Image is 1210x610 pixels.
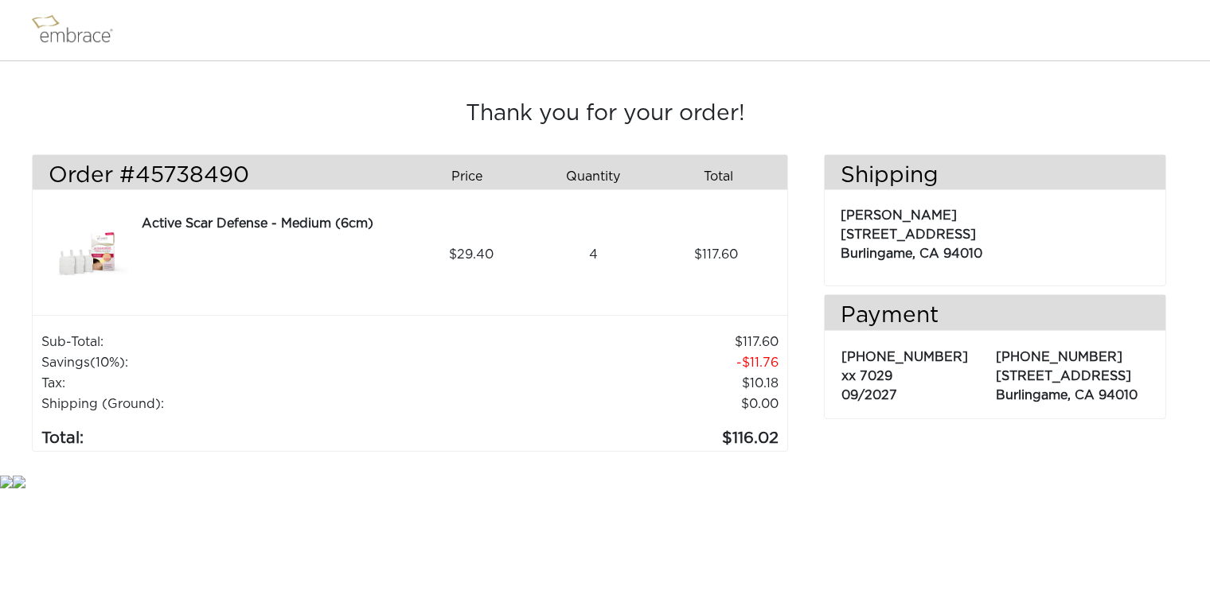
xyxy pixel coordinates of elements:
[825,163,1165,190] h3: Shipping
[825,303,1165,330] h3: Payment
[13,476,25,488] img: star.gif
[410,163,536,190] div: Price
[447,394,779,414] td: $0.00
[447,332,779,352] td: 117.60
[32,101,1178,128] h3: Thank you for your order!
[41,414,447,451] td: Total:
[447,352,779,373] td: 11.76
[566,167,620,186] span: Quantity
[41,394,447,414] td: Shipping (Ground):
[694,245,738,264] span: 117.60
[449,245,494,264] span: 29.40
[41,332,447,352] td: Sub-Total:
[841,370,892,383] span: xx 7029
[28,10,131,50] img: logo.png
[41,352,447,373] td: Savings :
[41,373,447,394] td: Tax:
[49,214,128,295] img: 3dae449a-8dcd-11e7-960f-02e45ca4b85b.jpeg
[841,351,968,363] span: [PHONE_NUMBER]
[447,414,779,451] td: 116.02
[90,356,125,369] span: (10%)
[841,389,897,402] span: 09/2027
[589,245,598,264] span: 4
[447,373,779,394] td: 10.18
[142,214,404,233] div: Active Scar Defense - Medium (6cm)
[662,163,787,190] div: Total
[996,340,1149,405] p: [PHONE_NUMBER] [STREET_ADDRESS] Burlingame, CA 94010
[49,163,398,190] h3: Order #45738490
[841,198,1149,263] p: [PERSON_NAME] [STREET_ADDRESS] Burlingame, CA 94010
